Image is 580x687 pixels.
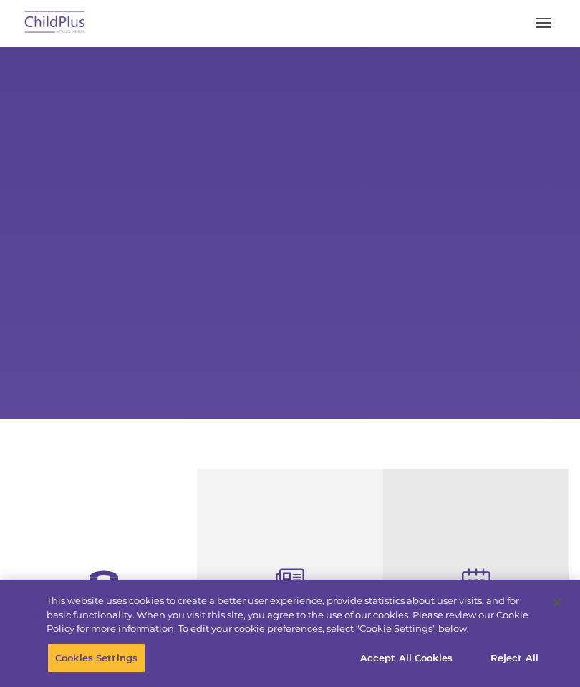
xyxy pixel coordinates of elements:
[47,643,145,673] button: Cookies Settings
[47,594,540,636] div: This website uses cookies to create a better user experience, provide statistics about user visit...
[470,643,559,673] button: Reject All
[541,587,573,618] button: Close
[21,6,89,40] img: ChildPlus by Procare Solutions
[352,643,460,673] button: Accept All Cookies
